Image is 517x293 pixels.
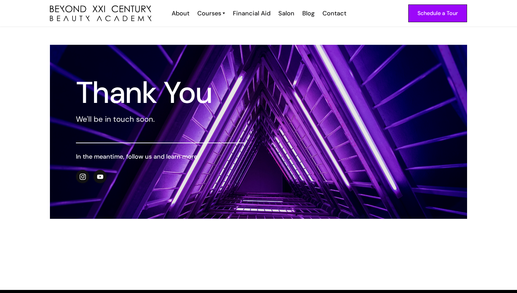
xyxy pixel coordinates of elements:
a: Financial Aid [228,9,274,18]
div: Courses [197,9,221,18]
div: Financial Aid [233,9,270,18]
div: Salon [278,9,294,18]
a: Contact [318,9,350,18]
a: Blog [298,9,318,18]
div: Contact [322,9,346,18]
h6: In the meantime, follow us and learn more [76,152,245,161]
div: About [172,9,189,18]
a: Salon [274,9,298,18]
a: About [167,9,193,18]
div: Blog [302,9,315,18]
p: We'll be in touch soon. [76,114,245,125]
a: Schedule a Tour [408,4,467,22]
a: Courses [197,9,225,18]
h1: Thank You [76,80,245,105]
div: Schedule a Tour [417,9,458,18]
a: home [50,5,151,22]
img: beyond 21st century beauty academy logo [50,5,151,22]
